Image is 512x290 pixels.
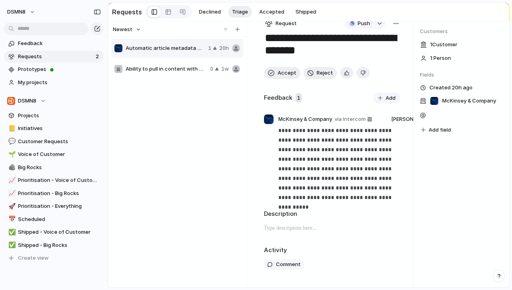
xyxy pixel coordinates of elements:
[18,254,49,262] span: Create view
[8,176,14,185] div: 📈
[278,69,296,77] span: Accept
[4,77,104,89] a: My projects
[4,122,104,134] a: 📒Initiatives
[126,65,207,73] span: Ability to pull in content with multiple links on LinkedIn
[7,202,15,210] button: 🚀
[4,174,104,186] a: 📈Prioritisation - Voice of Customer
[18,79,101,87] span: My projects
[420,125,452,135] button: Add field
[18,228,101,236] span: Shipped - Voice of Customer
[7,8,26,16] span: DSMN8
[7,176,15,184] button: 📈
[430,41,457,49] span: 1 Customer
[221,65,229,73] span: 1w
[430,54,451,62] span: 1 Person
[4,95,104,107] button: DSMN8
[276,20,297,28] span: Request
[4,110,104,122] a: Projects
[4,213,104,225] a: 📅Scheduled
[333,114,374,124] a: via Intercom
[7,164,15,172] button: 🪨
[8,215,14,224] div: 📅
[18,97,36,105] span: DSMN8
[291,6,320,18] button: Shipped
[8,163,14,172] div: 🪨
[4,6,39,18] button: DSMN8
[18,112,101,120] span: Projects
[4,51,104,63] a: Requests2
[317,69,333,77] span: Reject
[4,187,104,199] a: 📈Prioritisation - Big Rocks
[199,8,221,16] span: Declined
[442,97,496,105] span: McKinsey & Company
[113,26,132,34] span: Newest
[4,239,104,251] a: ✅Shipped - Big Rocks
[264,209,401,219] h2: Description
[345,18,374,29] button: Push
[7,215,15,223] button: 📅
[7,138,15,146] button: 💬
[264,67,300,79] button: Accept
[208,44,211,52] span: 1
[4,252,104,264] button: Create view
[4,200,104,212] a: 🚀Prioritisation - Everything
[18,164,101,172] span: Big Rocks
[264,246,287,255] h2: Activity
[228,6,252,18] button: Triage
[335,115,366,123] span: via Intercom
[373,93,400,104] button: Add
[210,65,213,73] span: 0
[18,202,101,210] span: Prioritisation - Everything
[18,65,101,73] span: Prototypes
[386,94,396,102] span: Add
[420,28,503,36] span: Customers
[7,189,15,197] button: 📈
[112,7,142,17] h2: Requests
[259,8,284,16] span: Accepted
[4,136,104,148] a: 💬Customer Requests
[112,24,142,35] button: Newest
[18,53,93,61] span: Requests
[8,228,14,237] div: ✅
[18,215,101,223] span: Scheduled
[255,6,288,18] button: Accepted
[8,137,14,146] div: 💬
[18,189,101,197] span: Prioritisation - Big Rocks
[18,176,101,184] span: Prioritisation - Voice of Customer
[8,202,14,211] div: 🚀
[8,189,14,198] div: 📈
[264,259,304,270] button: Comment
[429,84,473,92] span: Created 20h ago
[232,8,248,16] span: Triage
[4,162,104,174] a: 🪨Big Rocks
[96,53,100,61] span: 2
[303,67,337,79] button: Reject
[8,241,14,250] div: ✅
[7,228,15,236] button: ✅
[18,124,101,132] span: Initiatives
[429,126,451,134] span: Add field
[8,150,14,159] div: 🌱
[18,150,101,158] span: Voice of Customer
[18,241,101,249] span: Shipped - Big Rocks
[4,148,104,160] a: 🌱Voice of Customer
[276,260,301,268] span: Comment
[7,124,15,132] button: 📒
[264,93,292,103] h2: Feedback
[358,20,370,28] span: Push
[295,93,302,103] span: 1
[264,18,298,29] button: Request
[18,138,101,146] span: Customer Requests
[4,226,104,238] a: ✅Shipped - Voice of Customer
[195,6,225,18] button: Declined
